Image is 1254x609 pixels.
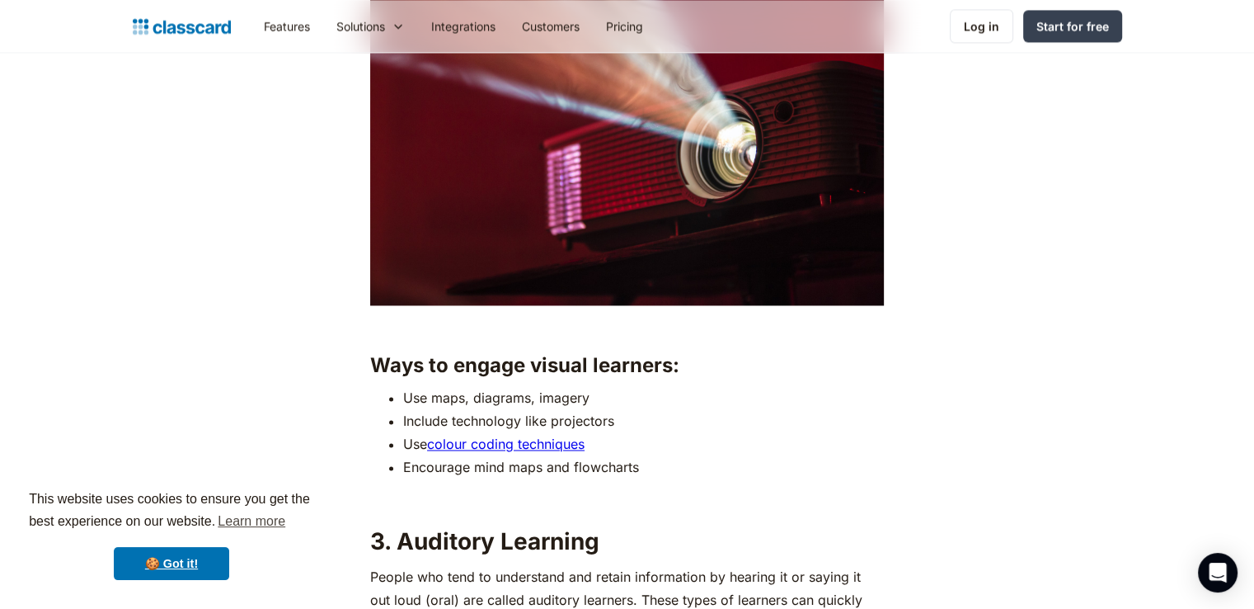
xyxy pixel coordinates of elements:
strong: Ways to engage visual learners: [370,353,679,377]
div: cookieconsent [13,474,330,596]
div: Start for free [1036,17,1109,35]
a: home [133,15,231,38]
a: Customers [509,7,593,45]
li: Encourage mind maps and flowcharts [403,456,884,479]
div: Solutions [336,17,385,35]
p: ‍ [370,314,884,337]
span: This website uses cookies to ensure you get the best experience on our website. [29,489,314,534]
strong: 3. Auditory Learning [370,527,599,555]
li: Use [403,432,884,456]
a: Pricing [593,7,656,45]
li: Use maps, diagrams, imagery [403,386,884,409]
a: Start for free [1023,10,1122,42]
a: Integrations [418,7,509,45]
a: dismiss cookie message [114,547,229,580]
div: Open Intercom Messenger [1198,553,1238,592]
a: colour coding techniques [427,436,585,452]
a: Features [251,7,323,45]
div: Log in [964,17,999,35]
li: Include technology like projectors [403,409,884,432]
a: learn more about cookies [215,509,288,534]
div: Solutions [323,7,418,45]
a: Log in [950,9,1013,43]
